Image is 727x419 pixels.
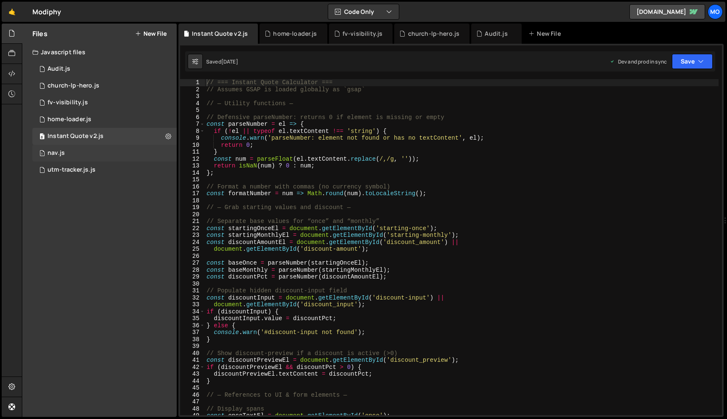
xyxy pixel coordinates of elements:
div: Audit.js [48,65,70,73]
div: fv-visibility.js [48,99,88,106]
div: church-lp-hero.js [48,82,99,90]
div: 30 [180,281,205,288]
div: 25 [180,246,205,253]
div: 15757/41912.js [32,128,177,145]
div: 33 [180,301,205,308]
div: 41 [180,357,205,364]
div: 14 [180,170,205,177]
div: 15757/42611.js [32,77,177,94]
div: 39 [180,343,205,350]
div: 15757/44884.js [32,145,177,162]
button: New File [135,30,167,37]
div: 32 [180,294,205,302]
div: 15757/47784.js [32,94,177,111]
button: Code Only [328,4,399,19]
div: 44 [180,378,205,385]
div: Saved [206,58,238,65]
div: 42 [180,364,205,371]
div: 5 [180,107,205,114]
div: 34 [180,308,205,316]
div: 17 [180,190,205,197]
div: 26 [180,253,205,260]
div: 15757/46863.js [32,61,177,77]
div: 2 [180,86,205,93]
div: Dev and prod in sync [610,58,667,65]
div: home-loader.js [273,29,317,38]
a: [DOMAIN_NAME] [629,4,705,19]
div: 7 [180,121,205,128]
a: Mo [708,4,723,19]
div: 47 [180,398,205,406]
h2: Files [32,29,48,38]
div: 10 [180,142,205,149]
div: 13 [180,162,205,170]
div: 45 [180,385,205,392]
div: 3 [180,93,205,100]
div: 29 [180,273,205,281]
div: 37 [180,329,205,336]
div: 28 [180,267,205,274]
div: 22 [180,225,205,232]
div: 46 [180,392,205,399]
div: Instant Quote v2.js [192,29,248,38]
div: 20 [180,211,205,218]
div: 9 [180,135,205,142]
div: 48 [180,406,205,413]
div: 15757/43976.js [32,111,177,128]
div: 15757/43444.js [32,162,177,178]
div: [DATE] [221,58,238,65]
div: 12 [180,156,205,163]
div: 31 [180,287,205,294]
div: 27 [180,260,205,267]
div: 36 [180,322,205,329]
div: 43 [180,371,205,378]
span: 1 [40,151,45,157]
div: 35 [180,315,205,322]
div: 18 [180,197,205,204]
div: 11 [180,149,205,156]
div: 8 [180,128,205,135]
div: church-lp-hero.js [408,29,460,38]
div: 19 [180,204,205,211]
div: nav.js [48,149,65,157]
button: Save [672,54,713,69]
div: utm-tracker.js.js [48,166,96,174]
div: Javascript files [22,44,177,61]
div: New File [528,29,564,38]
div: 21 [180,218,205,225]
div: 6 [180,114,205,121]
div: 1 [180,79,205,86]
div: Audit.js [485,29,507,38]
div: 23 [180,232,205,239]
div: 15 [180,176,205,183]
div: fv-visibility.js [342,29,383,38]
div: home-loader.js [48,116,91,123]
span: 8 [40,134,45,141]
div: 38 [180,336,205,343]
div: 40 [180,350,205,357]
div: 16 [180,183,205,191]
div: Instant Quote v2.js [48,133,103,140]
div: 24 [180,239,205,246]
div: Modiphy [32,7,61,17]
div: 4 [180,100,205,107]
a: 🤙 [2,2,22,22]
